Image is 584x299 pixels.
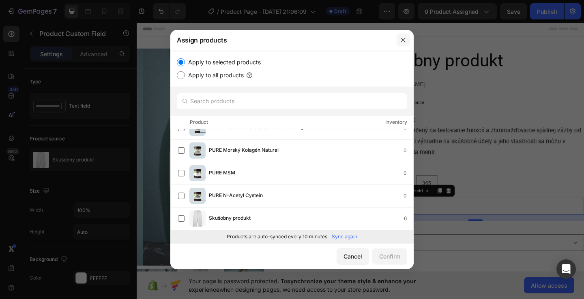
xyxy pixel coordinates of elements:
legend: Počet [250,217,268,228]
span: Skušobny produkt [209,214,251,223]
p: Sync again [332,233,357,240]
div: 0 [404,146,413,155]
div: 0 [404,192,413,200]
div: 6 [404,214,413,223]
div: Assign products [170,30,393,51]
img: product-img [189,188,206,204]
div: Open Intercom Messenger [556,259,576,279]
input: Enter your text [250,192,487,211]
legend: Počet: 100 [250,155,280,166]
span: 250 [284,172,293,179]
img: product-img [189,142,206,159]
div: Quantity [250,256,487,269]
button: Cancel [337,248,369,265]
div: €5,99 [250,82,268,95]
p: Products are auto-synced every 10 minutes. [227,233,328,240]
span: PURE N-Acetyl Cysteín [209,191,263,200]
p: No compare price [274,86,313,91]
div: 0 [404,169,413,177]
div: Product Custom Field [260,180,313,188]
div: Confirm [379,252,400,261]
div: Cancel [344,252,362,261]
p: Tento produkt je určený na testovanie funkcií a zhromažďovanie spätnej väzby od používateľov. Slú... [250,103,483,145]
button: Confirm [372,248,407,265]
h2: Skušobny produkt [250,30,487,55]
label: Apply to selected products [185,57,261,67]
span: 365 [311,172,320,179]
span: PURE MSM [209,169,235,178]
span: PURE Morský Kolagén Natural [209,146,279,155]
img: product-img [189,165,206,181]
h2: Dr. [PERSON_NAME] [250,62,487,75]
label: Apply to all products [185,70,244,80]
input: Search products [177,93,407,109]
div: /> [170,51,414,243]
img: product-img [189,210,206,227]
div: Product [190,118,208,126]
strong: Skúšobný produkt [250,103,302,110]
div: Inventory [385,118,407,126]
span: 100 [257,172,266,179]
